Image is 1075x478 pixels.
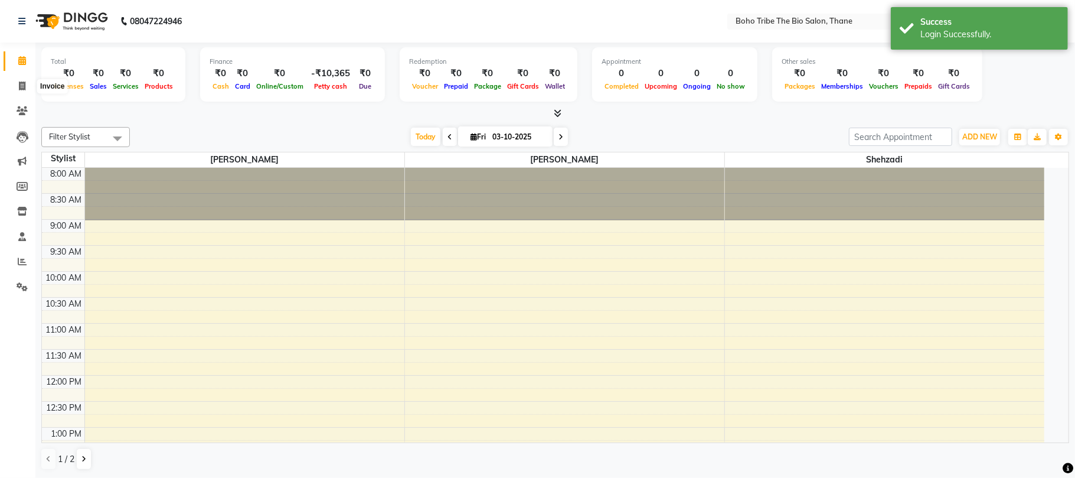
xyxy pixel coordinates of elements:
[356,82,374,90] span: Due
[409,67,441,80] div: ₹0
[306,67,355,80] div: -₹10,365
[602,82,642,90] span: Completed
[48,168,84,180] div: 8:00 AM
[714,67,748,80] div: 0
[542,82,568,90] span: Wallet
[920,28,1059,41] div: Login Successfully.
[44,402,84,414] div: 12:30 PM
[405,152,724,167] span: [PERSON_NAME]
[920,16,1059,28] div: Success
[725,152,1045,167] span: Shehzadi
[714,82,748,90] span: No show
[232,67,253,80] div: ₹0
[44,298,84,310] div: 10:30 AM
[87,82,110,90] span: Sales
[504,82,542,90] span: Gift Cards
[232,82,253,90] span: Card
[782,57,973,67] div: Other sales
[48,246,84,258] div: 9:30 AM
[51,67,87,80] div: ₹0
[901,67,935,80] div: ₹0
[130,5,182,38] b: 08047224946
[680,82,714,90] span: Ongoing
[441,82,471,90] span: Prepaid
[411,128,440,146] span: Today
[42,152,84,165] div: Stylist
[253,67,306,80] div: ₹0
[58,453,74,466] span: 1 / 2
[49,132,90,141] span: Filter Stylist
[110,67,142,80] div: ₹0
[866,82,901,90] span: Vouchers
[51,57,176,67] div: Total
[602,67,642,80] div: 0
[818,67,866,80] div: ₹0
[210,57,375,67] div: Finance
[30,5,111,38] img: logo
[87,67,110,80] div: ₹0
[782,82,818,90] span: Packages
[680,67,714,80] div: 0
[471,82,504,90] span: Package
[210,82,232,90] span: Cash
[471,67,504,80] div: ₹0
[935,82,973,90] span: Gift Cards
[782,67,818,80] div: ₹0
[44,350,84,362] div: 11:30 AM
[44,324,84,336] div: 11:00 AM
[48,220,84,232] div: 9:00 AM
[642,82,680,90] span: Upcoming
[504,67,542,80] div: ₹0
[468,132,489,141] span: Fri
[44,272,84,284] div: 10:00 AM
[849,128,952,146] input: Search Appointment
[37,80,67,94] div: Invoice
[642,67,680,80] div: 0
[49,428,84,440] div: 1:00 PM
[542,67,568,80] div: ₹0
[44,376,84,388] div: 12:00 PM
[409,57,568,67] div: Redemption
[866,67,901,80] div: ₹0
[110,82,142,90] span: Services
[409,82,441,90] span: Voucher
[253,82,306,90] span: Online/Custom
[489,128,548,146] input: 2025-10-03
[602,57,748,67] div: Appointment
[959,129,1000,145] button: ADD NEW
[142,67,176,80] div: ₹0
[210,67,232,80] div: ₹0
[962,132,997,141] span: ADD NEW
[818,82,866,90] span: Memberships
[85,152,404,167] span: [PERSON_NAME]
[901,82,935,90] span: Prepaids
[311,82,350,90] span: Petty cash
[935,67,973,80] div: ₹0
[142,82,176,90] span: Products
[355,67,375,80] div: ₹0
[441,67,471,80] div: ₹0
[48,194,84,206] div: 8:30 AM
